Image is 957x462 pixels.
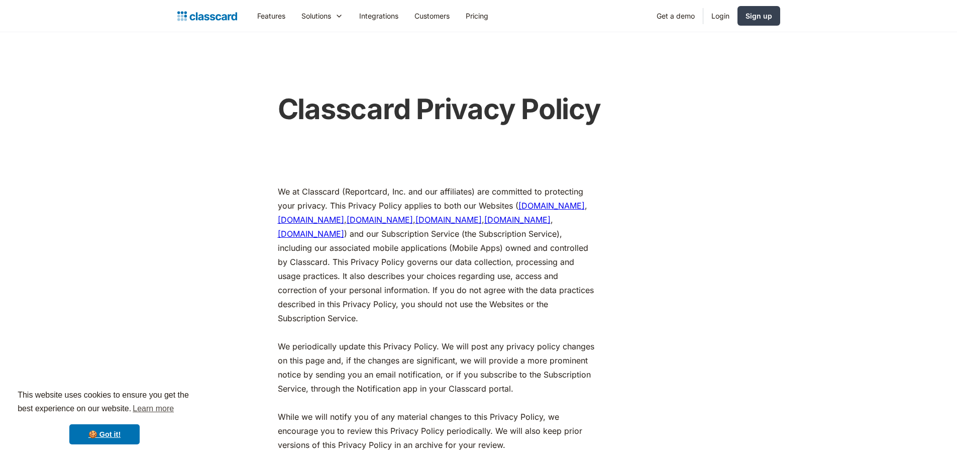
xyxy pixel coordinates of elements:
[301,11,331,21] div: Solutions
[8,380,201,454] div: cookieconsent
[293,5,351,27] div: Solutions
[18,389,191,416] span: This website uses cookies to ensure you get the best experience on our website.
[69,424,140,444] a: dismiss cookie message
[415,215,482,225] a: [DOMAIN_NAME]
[278,229,344,239] a: [DOMAIN_NAME]
[703,5,737,27] a: Login
[406,5,458,27] a: Customers
[737,6,780,26] a: Sign up
[649,5,703,27] a: Get a demo
[278,215,344,225] a: [DOMAIN_NAME]
[746,11,772,21] div: Sign up
[131,401,175,416] a: learn more about cookies
[278,93,670,126] h1: Classcard Privacy Policy
[458,5,496,27] a: Pricing
[484,215,551,225] a: [DOMAIN_NAME]
[347,215,413,225] a: [DOMAIN_NAME]
[177,9,237,23] a: home
[518,201,585,211] a: [DOMAIN_NAME]
[351,5,406,27] a: Integrations
[249,5,293,27] a: Features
